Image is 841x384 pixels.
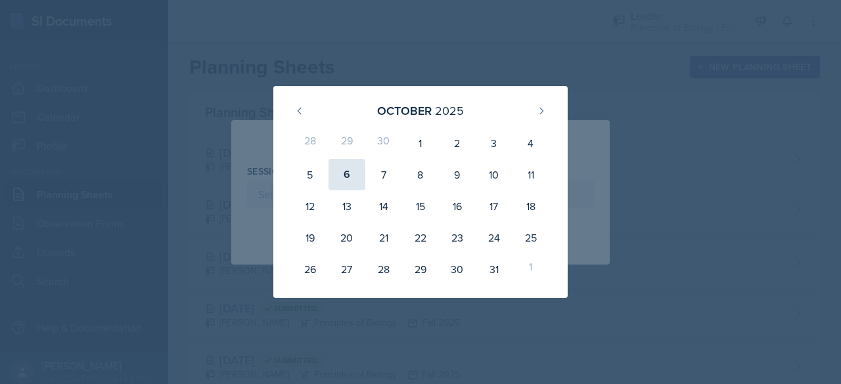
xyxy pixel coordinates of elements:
[512,159,549,190] div: 11
[402,190,439,222] div: 15
[476,190,512,222] div: 17
[512,127,549,159] div: 4
[329,253,365,285] div: 27
[377,102,432,119] div: October
[292,222,329,253] div: 19
[365,127,402,159] div: 30
[476,253,512,285] div: 31
[292,253,329,285] div: 26
[476,127,512,159] div: 3
[292,159,329,190] div: 5
[439,127,476,159] div: 2
[439,159,476,190] div: 9
[476,222,512,253] div: 24
[365,253,402,285] div: 28
[292,190,329,222] div: 12
[439,190,476,222] div: 16
[292,127,329,159] div: 28
[365,222,402,253] div: 21
[476,159,512,190] div: 10
[439,253,476,285] div: 30
[402,127,439,159] div: 1
[512,253,549,285] div: 1
[402,222,439,253] div: 22
[329,222,365,253] div: 20
[329,127,365,159] div: 29
[402,159,439,190] div: 8
[439,222,476,253] div: 23
[402,253,439,285] div: 29
[329,190,365,222] div: 13
[365,159,402,190] div: 7
[512,190,549,222] div: 18
[365,190,402,222] div: 14
[512,222,549,253] div: 25
[329,159,365,190] div: 6
[435,102,464,119] div: 2025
